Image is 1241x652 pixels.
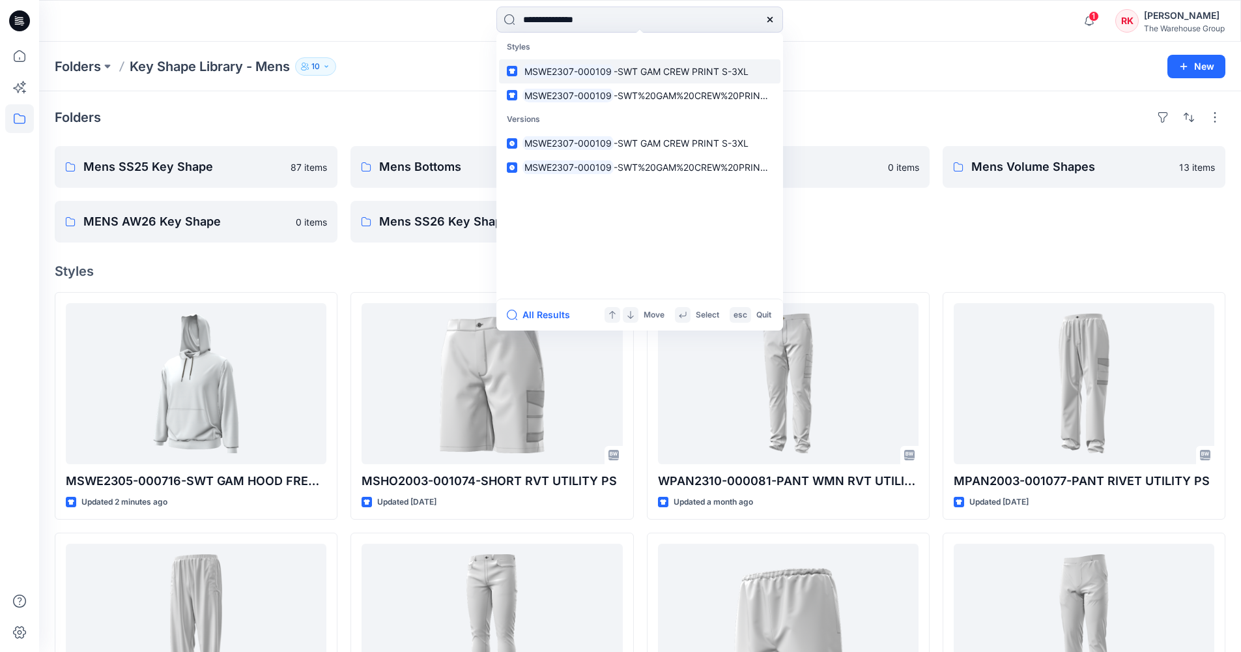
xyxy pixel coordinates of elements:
[81,496,167,509] p: Updated 2 minutes ago
[644,308,664,322] p: Move
[614,90,811,101] span: -SWT%20GAM%20CREW%20PRINT%20S-3XL
[614,162,811,173] span: -SWT%20GAM%20CREW%20PRINT%20S-3XL
[362,303,622,464] a: MSHO2003-001074-SHORT RVT UTILITY PS
[55,263,1225,279] h4: Styles
[499,59,780,83] a: MSWE2307-000109-SWT GAM CREW PRINT S-3XL
[888,160,919,174] p: 0 items
[379,158,584,176] p: Mens Bottoms
[674,496,753,509] p: Updated a month ago
[55,110,101,125] h4: Folders
[658,472,919,490] p: WPAN2310-000081-PANT WMN RVT UTILITY
[522,136,614,151] mark: MSWE2307-000109
[647,146,930,188] a: Mens Tops0 items
[130,57,290,76] p: Key Shape Library - Mens
[696,308,719,322] p: Select
[83,158,283,176] p: Mens SS25 Key Shape
[55,146,337,188] a: Mens SS25 Key Shape87 items
[362,472,622,490] p: MSHO2003-001074-SHORT RVT UTILITY PS
[350,146,633,188] a: Mens Bottoms2 items
[499,83,780,108] a: MSWE2307-000109-SWT%20GAM%20CREW%20PRINT%20S-3XL
[1144,23,1225,33] div: The Warehouse Group
[296,215,327,229] p: 0 items
[295,57,336,76] button: 10
[499,108,780,132] p: Versions
[1144,8,1225,23] div: [PERSON_NAME]
[522,64,614,79] mark: MSWE2307-000109
[943,146,1225,188] a: Mens Volume Shapes13 items
[499,131,780,155] a: MSWE2307-000109-SWT GAM CREW PRINT S-3XL
[614,138,749,149] span: -SWT GAM CREW PRINT S-3XL
[311,59,320,74] p: 10
[55,57,101,76] a: Folders
[377,496,436,509] p: Updated [DATE]
[734,308,747,322] p: esc
[954,472,1214,490] p: MPAN2003-001077-PANT RIVET UTILITY PS
[969,496,1029,509] p: Updated [DATE]
[507,307,578,323] button: All Results
[55,201,337,243] a: MENS AW26 Key Shape0 items
[954,303,1214,464] a: MPAN2003-001077-PANT RIVET UTILITY PS
[499,35,780,59] p: Styles
[66,472,326,490] p: MSWE2305-000716-SWT GAM HOOD FRESH SLOUCHY
[1115,9,1139,33] div: RK
[658,303,919,464] a: WPAN2310-000081-PANT WMN RVT UTILITY
[379,213,590,231] p: Mens SS26 Key Shape
[522,160,614,175] mark: MSWE2307-000109
[1089,11,1099,22] span: 1
[66,303,326,464] a: MSWE2305-000716-SWT GAM HOOD FRESH SLOUCHY
[522,88,614,103] mark: MSWE2307-000109
[499,155,780,179] a: MSWE2307-000109-SWT%20GAM%20CREW%20PRINT%20S-3XL
[971,158,1171,176] p: Mens Volume Shapes
[350,201,633,243] a: Mens SS26 Key Shape1 item
[291,160,327,174] p: 87 items
[83,213,288,231] p: MENS AW26 Key Shape
[614,66,749,77] span: -SWT GAM CREW PRINT S-3XL
[756,308,771,322] p: Quit
[1167,55,1225,78] button: New
[1179,160,1215,174] p: 13 items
